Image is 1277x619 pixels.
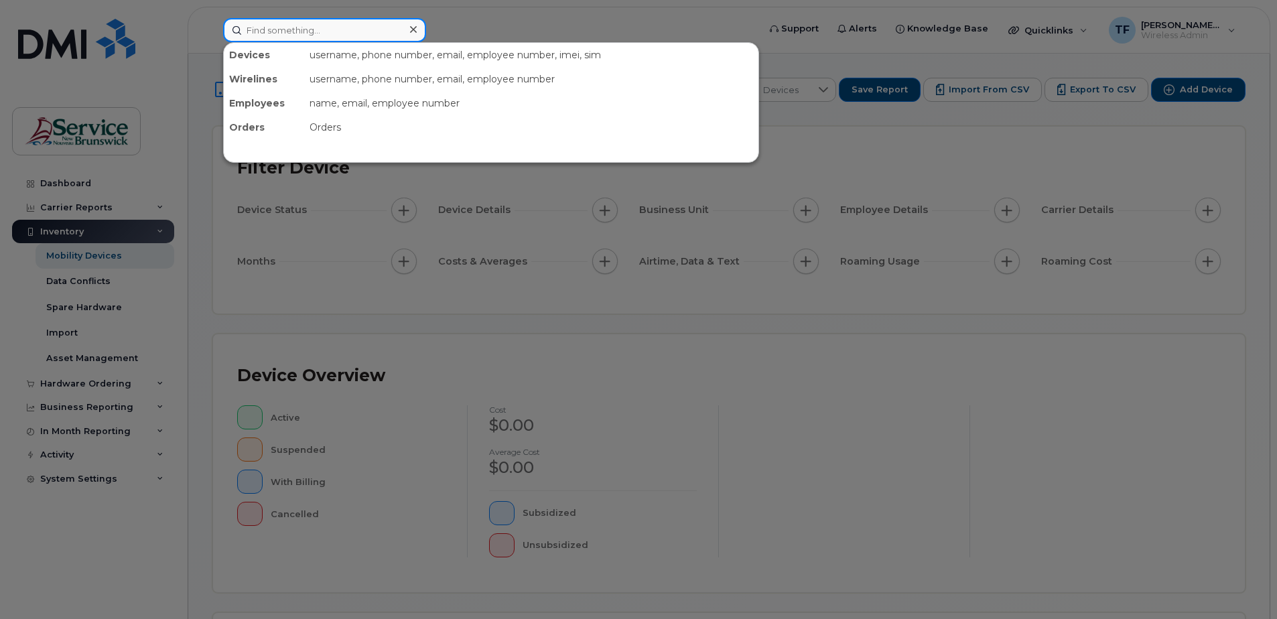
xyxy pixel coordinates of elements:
[304,43,758,67] div: username, phone number, email, employee number, imei, sim
[224,115,304,139] div: Orders
[224,67,304,91] div: Wirelines
[304,115,758,139] div: Orders
[304,67,758,91] div: username, phone number, email, employee number
[304,91,758,115] div: name, email, employee number
[224,43,304,67] div: Devices
[224,91,304,115] div: Employees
